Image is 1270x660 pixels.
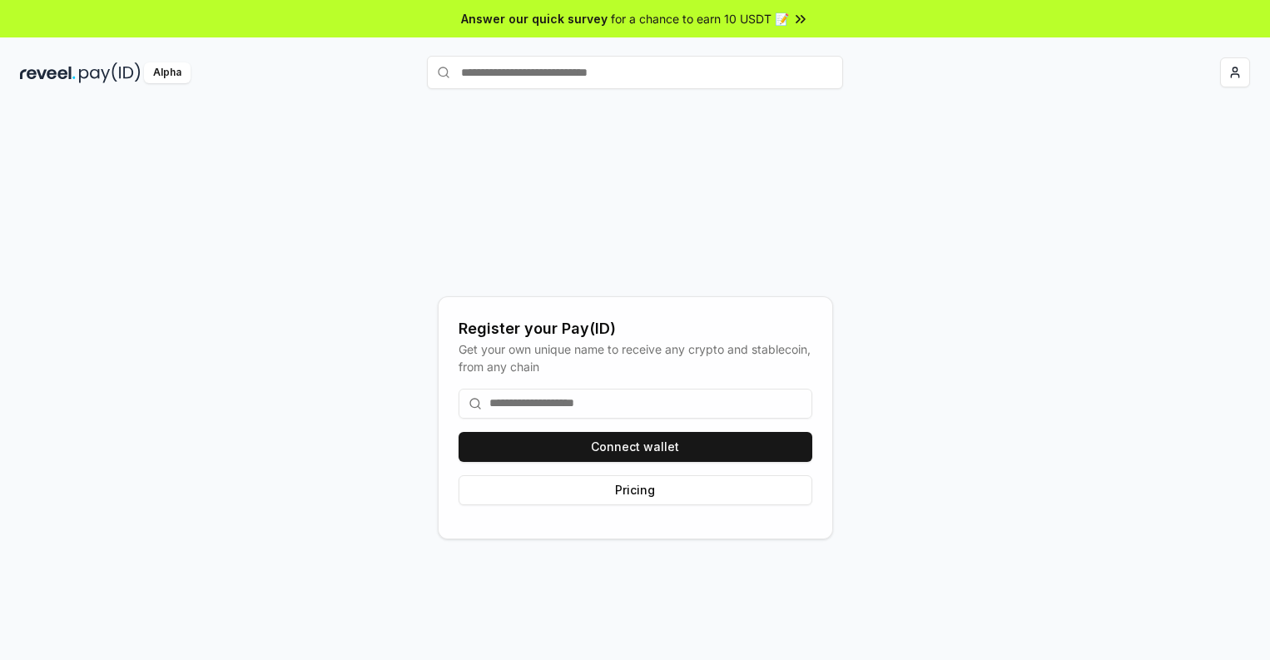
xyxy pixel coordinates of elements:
button: Pricing [459,475,812,505]
span: Answer our quick survey [461,10,608,27]
img: pay_id [79,62,141,83]
div: Register your Pay(ID) [459,317,812,340]
div: Alpha [144,62,191,83]
img: reveel_dark [20,62,76,83]
div: Get your own unique name to receive any crypto and stablecoin, from any chain [459,340,812,375]
span: for a chance to earn 10 USDT 📝 [611,10,789,27]
button: Connect wallet [459,432,812,462]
